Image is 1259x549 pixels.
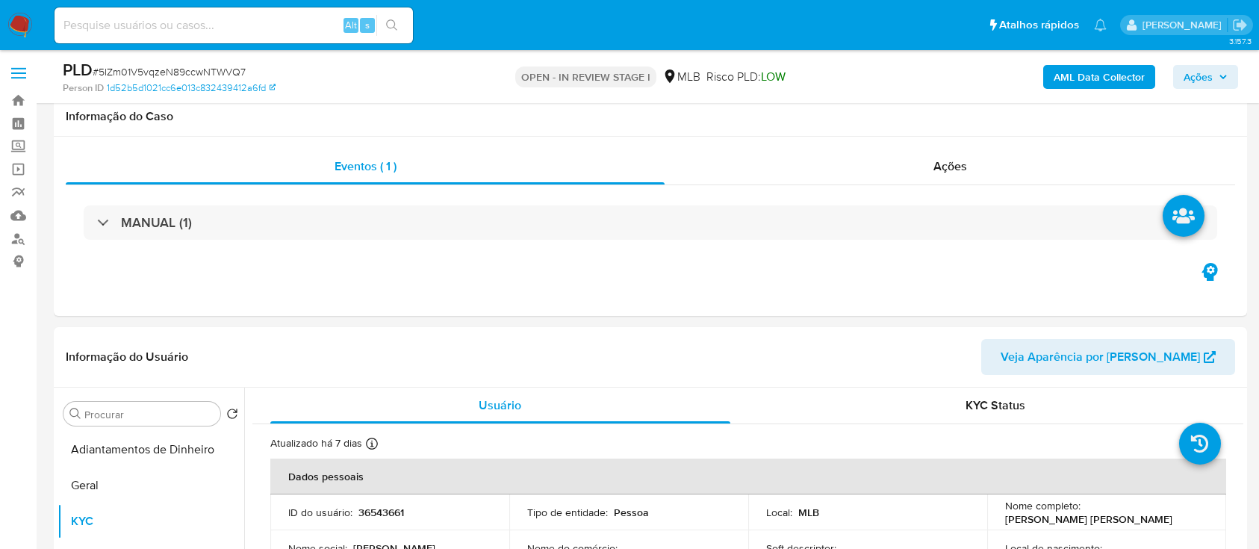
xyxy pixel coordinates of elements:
[270,436,362,450] p: Atualizado há 7 dias
[1143,18,1227,32] p: carlos.guerra@mercadopago.com.br
[999,17,1079,33] span: Atalhos rápidos
[766,506,792,519] p: Local :
[1043,65,1155,89] button: AML Data Collector
[57,468,244,503] button: Geral
[69,408,81,420] button: Procurar
[966,397,1025,414] span: KYC Status
[662,69,700,85] div: MLB
[84,408,214,421] input: Procurar
[527,506,608,519] p: Tipo de entidade :
[1094,19,1107,31] a: Notificações
[981,339,1235,375] button: Veja Aparência por [PERSON_NAME]
[270,459,1226,494] th: Dados pessoais
[706,69,786,85] span: Risco PLD:
[1173,65,1238,89] button: Ações
[1005,499,1081,512] p: Nome completo :
[107,81,276,95] a: 1d52b5d1021cc6e013c832439412a6fd
[57,503,244,539] button: KYC
[66,350,188,365] h1: Informação do Usuário
[335,158,397,175] span: Eventos ( 1 )
[57,432,244,468] button: Adiantamentos de Dinheiro
[1054,65,1145,89] b: AML Data Collector
[1001,339,1200,375] span: Veja Aparência por [PERSON_NAME]
[358,506,404,519] p: 36543661
[1184,65,1213,89] span: Ações
[933,158,967,175] span: Ações
[121,214,192,231] h3: MANUAL (1)
[226,408,238,424] button: Retornar ao pedido padrão
[614,506,649,519] p: Pessoa
[761,68,786,85] span: LOW
[63,81,104,95] b: Person ID
[376,15,407,36] button: search-icon
[93,64,246,79] span: # 5IZm01V5vqzeN89ccwNTWVQ7
[798,506,819,519] p: MLB
[55,16,413,35] input: Pesquise usuários ou casos...
[288,506,352,519] p: ID do usuário :
[365,18,370,32] span: s
[84,205,1217,240] div: MANUAL (1)
[63,58,93,81] b: PLD
[479,397,521,414] span: Usuário
[345,18,357,32] span: Alt
[1232,17,1248,33] a: Sair
[515,66,656,87] p: OPEN - IN REVIEW STAGE I
[1005,512,1172,526] p: [PERSON_NAME] [PERSON_NAME]
[66,109,1235,124] h1: Informação do Caso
